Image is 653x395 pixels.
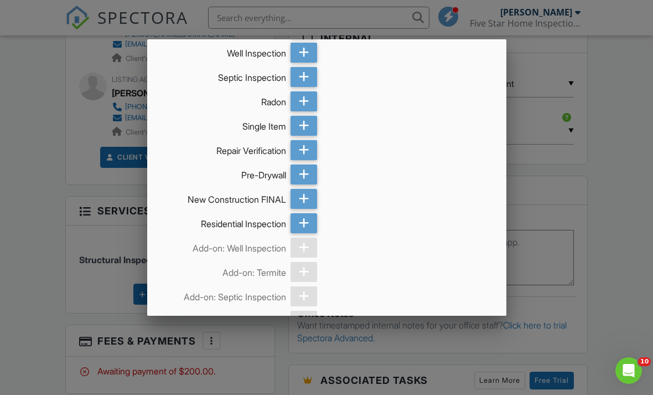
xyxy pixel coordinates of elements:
[163,213,287,230] div: Residential Inspection
[163,189,287,206] div: New Construction FINAL
[163,67,287,84] div: Septic Inspection
[163,43,287,59] div: Well Inspection
[163,311,287,327] div: Add-on: Weekend Fee
[163,140,287,157] div: Repair Verification
[615,357,642,384] iframe: Intercom live chat
[163,238,287,254] div: Add-on: Well Inspection
[163,286,287,303] div: Add-on: Septic Inspection
[163,91,287,108] div: Radon
[163,262,287,279] div: Add-on: Termite
[638,357,651,366] span: 10
[163,116,287,132] div: Single Item
[163,165,287,181] div: Pre-Drywall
